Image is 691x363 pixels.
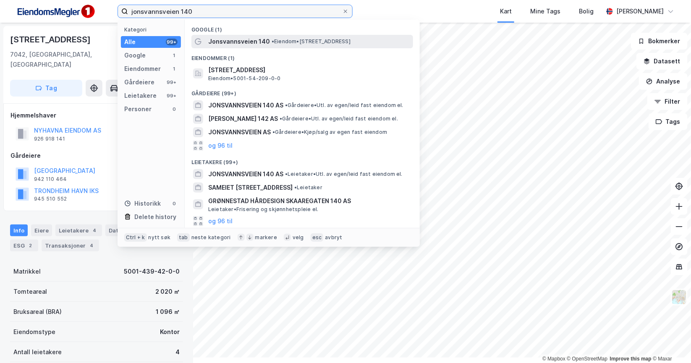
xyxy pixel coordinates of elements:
[616,6,664,16] div: [PERSON_NAME]
[134,212,176,222] div: Delete history
[10,110,183,120] div: Hjemmelshaver
[280,115,398,122] span: Gårdeiere • Utl. av egen/leid fast eiendom el.
[208,37,270,47] span: Jonsvannsveien 140
[631,33,688,50] button: Bokmerker
[124,104,152,114] div: Personer
[105,225,137,236] div: Datasett
[191,234,231,241] div: neste kategori
[208,75,281,82] span: Eiendom • 5001-54-209-0-0
[13,307,62,317] div: Bruksareal (BRA)
[280,115,282,122] span: •
[255,234,277,241] div: markere
[171,65,178,72] div: 1
[166,39,178,45] div: 99+
[649,113,688,130] button: Tags
[649,323,691,363] iframe: Chat Widget
[13,347,62,357] div: Antall leietakere
[208,169,283,179] span: JONSVANNSVEIEN 140 AS
[208,65,410,75] span: [STREET_ADDRESS]
[325,234,342,241] div: avbryt
[31,225,52,236] div: Eiere
[208,114,278,124] span: [PERSON_NAME] 142 AS
[124,198,161,209] div: Historikk
[610,356,652,362] a: Improve this map
[636,53,688,70] button: Datasett
[579,6,594,16] div: Bolig
[10,240,38,251] div: ESG
[272,129,275,135] span: •
[124,91,157,101] div: Leietakere
[171,52,178,59] div: 1
[311,233,324,242] div: esc
[177,233,190,242] div: tab
[10,151,183,161] div: Gårdeiere
[285,102,288,108] span: •
[208,141,233,151] button: og 96 til
[124,64,161,74] div: Eiendommer
[671,289,687,305] img: Z
[10,33,92,46] div: [STREET_ADDRESS]
[185,20,420,35] div: Google (1)
[34,196,67,202] div: 945 510 552
[185,48,420,63] div: Eiendommer (1)
[156,307,180,317] div: 1 096 ㎡
[285,102,403,109] span: Gårdeiere • Utl. av egen/leid fast eiendom el.
[124,26,181,33] div: Kategori
[10,225,28,236] div: Info
[13,327,55,337] div: Eiendomstype
[26,241,35,250] div: 2
[128,5,342,18] input: Søk på adresse, matrikkel, gårdeiere, leietakere eller personer
[171,106,178,112] div: 0
[13,287,47,297] div: Tomteareal
[155,287,180,297] div: 2 020 ㎡
[294,184,297,191] span: •
[171,200,178,207] div: 0
[13,266,41,277] div: Matrikkel
[124,266,180,277] div: 5001-439-42-0-0
[149,234,171,241] div: nytt søk
[90,226,99,235] div: 4
[530,6,560,16] div: Mine Tags
[166,79,178,86] div: 99+
[208,183,293,193] span: SAMEIET [STREET_ADDRESS]
[285,171,403,178] span: Leietaker • Utl. av egen/leid fast eiendom el.
[166,92,178,99] div: 99+
[124,77,154,87] div: Gårdeiere
[13,2,97,21] img: F4PB6Px+NJ5v8B7XTbfpPpyloAAAAASUVORK5CYII=
[175,347,180,357] div: 4
[542,356,565,362] a: Mapbox
[124,50,146,60] div: Google
[55,225,102,236] div: Leietakere
[34,176,67,183] div: 942 110 464
[500,6,512,16] div: Kart
[10,50,118,70] div: 7042, [GEOGRAPHIC_DATA], [GEOGRAPHIC_DATA]
[10,80,82,97] button: Tag
[208,206,318,213] span: Leietaker • Frisering og skjønnhetspleie el.
[208,127,271,137] span: JONSVANNSVEIEN AS
[272,38,351,45] span: Eiendom • [STREET_ADDRESS]
[647,93,688,110] button: Filter
[272,129,387,136] span: Gårdeiere • Kjøp/salg av egen fast eiendom
[34,136,65,142] div: 926 918 141
[208,216,233,226] button: og 96 til
[87,241,96,250] div: 4
[272,38,274,44] span: •
[567,356,608,362] a: OpenStreetMap
[208,196,410,206] span: GRØNNESTAD HÅRDESIGN SKAAREGATEN 140 AS
[160,327,180,337] div: Kontor
[124,233,147,242] div: Ctrl + k
[208,100,283,110] span: JONSVANNSVEIEN 140 AS
[293,234,304,241] div: velg
[285,171,288,177] span: •
[185,84,420,99] div: Gårdeiere (99+)
[124,37,136,47] div: Alle
[294,184,322,191] span: Leietaker
[649,323,691,363] div: Kontrollprogram for chat
[42,240,99,251] div: Transaksjoner
[185,152,420,167] div: Leietakere (99+)
[639,73,688,90] button: Analyse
